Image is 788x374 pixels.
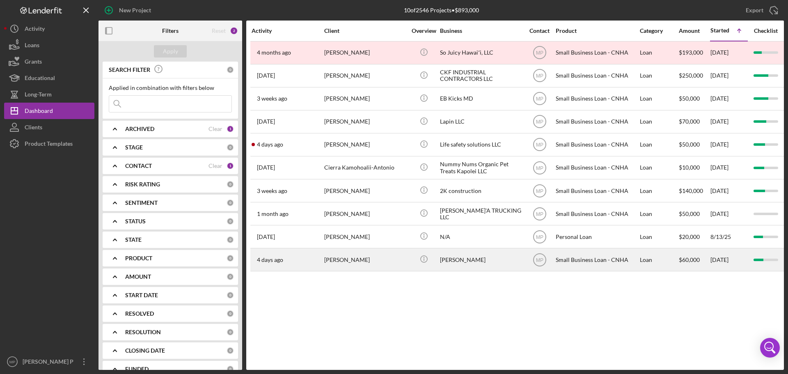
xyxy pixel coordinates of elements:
div: 0 [227,273,234,280]
div: Small Business Loan - CNHA [556,249,638,271]
div: [PERSON_NAME]'A TRUCKING LLC [440,203,522,225]
text: MP [536,142,543,148]
text: MP [536,50,543,56]
div: 0 [227,236,234,243]
div: Client [324,28,406,34]
div: Loan [640,111,678,133]
div: Loan [640,88,678,110]
time: 2025-08-26 02:09 [257,141,283,148]
button: Export [738,2,784,18]
time: 2025-08-25 18:10 [257,257,283,263]
div: Apply [163,45,178,57]
div: EB Kicks MD [440,88,522,110]
button: Grants [4,53,94,70]
div: 0 [227,310,234,317]
div: 0 [227,347,234,354]
div: [PERSON_NAME] [324,134,406,156]
div: [DATE] [710,88,747,110]
div: Dashboard [25,103,53,121]
div: Open Intercom Messenger [760,338,780,358]
div: Applied in combination with filters below [109,85,232,91]
div: Loan [640,134,678,156]
button: Loans [4,37,94,53]
div: Loan [640,157,678,179]
div: 1 [227,125,234,133]
div: Product Templates [25,135,73,154]
div: Small Business Loan - CNHA [556,42,638,64]
div: $140,000 [679,180,710,202]
b: FUNDED [125,366,149,372]
div: Small Business Loan - CNHA [556,203,638,225]
div: 10 of 2546 Projects • $893,000 [404,7,479,14]
b: STATUS [125,218,146,225]
div: [PERSON_NAME] [324,249,406,271]
b: RESOLUTION [125,329,161,335]
button: Dashboard [4,103,94,119]
div: N/A [440,226,522,248]
div: [DATE] [710,249,747,271]
div: Small Business Loan - CNHA [556,111,638,133]
div: $70,000 [679,111,710,133]
div: $60,000 [679,249,710,271]
div: Small Business Loan - CNHA [556,134,638,156]
div: 0 [227,199,234,207]
div: Started [710,27,729,34]
text: MP [9,360,15,364]
text: MP [536,119,543,125]
div: 0 [227,66,234,73]
button: Educational [4,70,94,86]
button: Apply [154,45,187,57]
div: [PERSON_NAME] P [21,353,74,372]
div: Loan [640,249,678,271]
div: Loan [640,180,678,202]
div: [PERSON_NAME] [324,42,406,64]
div: Checklist [748,28,783,34]
div: Amount [679,28,710,34]
div: Small Business Loan - CNHA [556,65,638,87]
div: 0 [227,255,234,262]
div: CKF INDUSTRIAL CONTRACTORS LLC [440,65,522,87]
div: 0 [227,144,234,151]
b: CLOSING DATE [125,347,165,354]
div: Loan [640,226,678,248]
button: Product Templates [4,135,94,152]
div: Activity [252,28,323,34]
div: [DATE] [710,157,747,179]
div: Cierra Kamohoalii-Antonio [324,157,406,179]
text: MP [536,211,543,217]
a: Long-Term [4,86,94,103]
div: [DATE] [710,42,747,64]
div: $50,000 [679,203,710,225]
div: Personal Loan [556,226,638,248]
div: Life safety solutions LLC [440,134,522,156]
div: [DATE] [710,111,747,133]
div: So Juicy Hawaiʻi, LLC [440,42,522,64]
div: Overview [408,28,439,34]
div: $50,000 [679,88,710,110]
div: 2 [230,27,238,35]
button: New Project [98,2,159,18]
div: 0 [227,291,234,299]
div: $250,000 [679,65,710,87]
b: ARCHIVED [125,126,154,132]
div: [PERSON_NAME] [324,226,406,248]
div: [PERSON_NAME] [440,249,522,271]
text: MP [536,73,543,79]
div: 0 [227,365,234,373]
b: RISK RATING [125,181,160,188]
text: MP [536,257,543,263]
div: $20,000 [679,226,710,248]
b: PRODUCT [125,255,152,262]
div: Reset [212,28,226,34]
div: Long-Term [25,86,52,105]
div: Business [440,28,522,34]
div: Lapin LLC [440,111,522,133]
div: 2K construction [440,180,522,202]
div: [PERSON_NAME] [324,65,406,87]
div: New Project [119,2,151,18]
b: RESOLVED [125,310,154,317]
